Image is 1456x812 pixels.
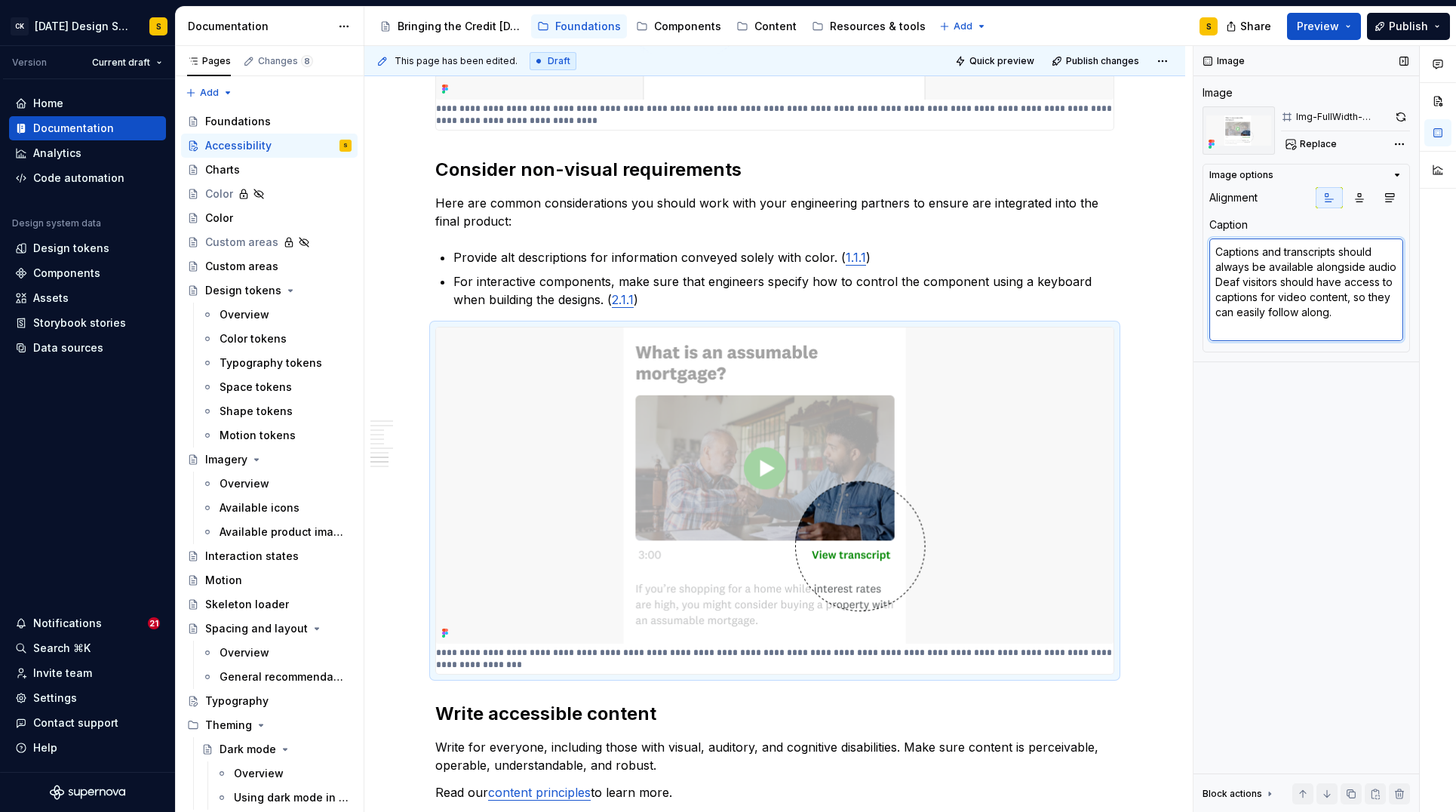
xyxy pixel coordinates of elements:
[1218,13,1281,40] button: Share
[181,134,358,158] a: AccessibilityS
[205,597,289,612] div: Skeleton loader
[33,241,109,256] div: Design tokens
[9,736,166,760] button: Help
[548,55,570,67] span: Draft
[220,355,322,371] div: Typography tokens
[195,423,358,448] a: Motion tokens
[436,328,1114,644] img: 46abf0c2-78e3-4dbb-9d49-67d500855f2e.png
[1297,19,1339,34] span: Preview
[453,272,1114,309] p: For interactive components, make sure that engineers specify how to control the component using a...
[3,10,172,42] button: CK[DATE] Design SystemS
[846,250,866,265] a: 1.1.1
[9,711,166,735] button: Contact support
[9,261,166,285] a: Components
[220,742,276,757] div: Dark mode
[181,617,358,641] a: Spacing and layout
[1209,217,1248,232] div: Caption
[205,718,252,733] div: Theming
[205,138,272,153] div: Accessibility
[435,738,1114,774] p: Write for everyone, including those with visual, auditory, and cognitive disabilities. Make sure ...
[9,236,166,260] a: Design tokens
[181,592,358,617] a: Skeleton loader
[195,472,358,496] a: Overview
[195,327,358,351] a: Color tokens
[435,783,1114,801] p: Read our to learn more.
[92,57,150,69] span: Current draft
[435,702,1114,726] h2: Write accessible content
[205,114,271,129] div: Foundations
[205,452,247,467] div: Imagery
[373,14,528,38] a: Bringing the Credit [DATE] brand to life across products
[531,14,627,38] a: Foundations
[33,340,103,355] div: Data sources
[156,20,161,32] div: S
[1209,238,1403,341] textarea: Captions and transcripts should always be available alongside audioDeaf visitors should have acce...
[1209,169,1403,181] button: Image options
[195,375,358,399] a: Space tokens
[200,87,219,99] span: Add
[181,158,358,182] a: Charts
[195,399,358,423] a: Shape tokens
[205,573,242,588] div: Motion
[220,645,269,660] div: Overview
[205,211,233,226] div: Color
[205,694,269,709] div: Typography
[181,206,358,230] a: Color
[195,351,358,375] a: Typography tokens
[181,689,358,713] a: Typography
[33,666,92,681] div: Invite team
[195,737,358,761] a: Dark mode
[33,315,126,331] div: Storybook stories
[258,55,313,67] div: Changes
[220,524,344,540] div: Available product imagery
[9,636,166,660] button: Search ⌘K
[181,713,358,737] div: Theming
[1066,55,1139,67] span: Publish changes
[1300,138,1337,150] span: Replace
[195,496,358,520] a: Available icons
[9,286,166,310] a: Assets
[33,96,63,111] div: Home
[181,182,358,206] a: Color
[50,785,125,800] a: Supernova Logo
[33,266,100,281] div: Components
[35,19,131,34] div: [DATE] Design System
[220,476,269,491] div: Overview
[148,617,160,629] span: 21
[9,686,166,710] a: Settings
[33,691,77,706] div: Settings
[33,641,91,656] div: Search ⌘K
[205,283,281,298] div: Design tokens
[181,448,358,472] a: Imagery
[11,17,29,35] div: CK
[373,11,932,42] div: Page tree
[1206,20,1212,32] div: S
[220,307,269,322] div: Overview
[234,766,284,781] div: Overview
[1240,19,1271,34] span: Share
[181,82,238,103] button: Add
[1287,13,1361,40] button: Preview
[555,19,621,34] div: Foundations
[435,194,1114,230] p: Here are common considerations you should work with your engineering partners to ensure are integ...
[210,786,358,810] a: Using dark mode in Figma
[9,311,166,335] a: Storybook stories
[181,254,358,278] a: Custom areas
[220,428,296,443] div: Motion tokens
[205,235,278,250] div: Custom areas
[453,248,1114,266] p: Provide alt descriptions for information conveyed solely with color. ( )
[9,91,166,115] a: Home
[830,19,926,34] div: Resources & tools
[1203,106,1275,155] img: 46abf0c2-78e3-4dbb-9d49-67d500855f2e.png
[205,259,278,274] div: Custom areas
[954,20,972,32] span: Add
[935,16,991,37] button: Add
[488,785,591,800] a: content principles
[181,109,358,134] a: Foundations
[9,116,166,140] a: Documentation
[12,217,101,229] div: Design system data
[33,171,124,186] div: Code automation
[181,568,358,592] a: Motion
[33,740,57,755] div: Help
[1047,51,1146,72] button: Publish changes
